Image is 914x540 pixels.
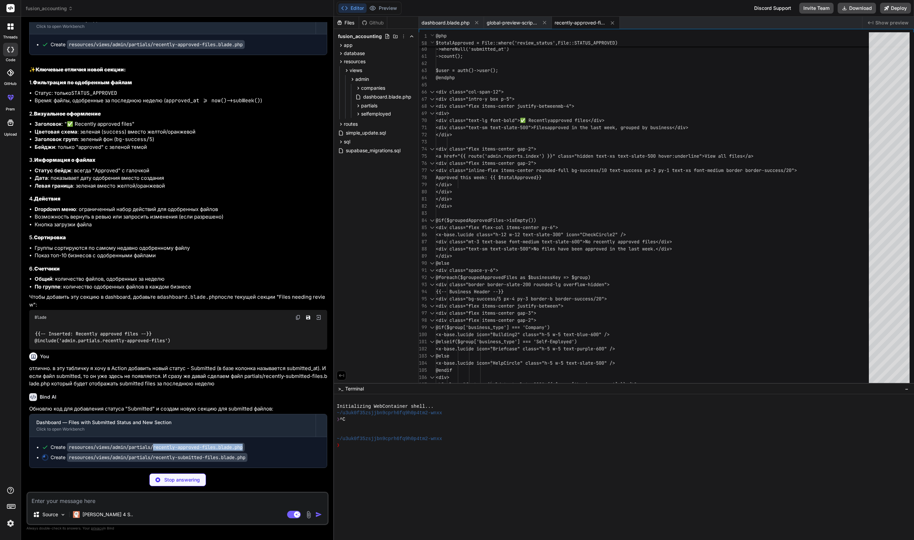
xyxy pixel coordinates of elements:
[436,367,452,373] span: @endif
[550,153,686,159] span: }" class="hidden text-xs text-slate-500 hover:unde
[750,3,795,14] div: Discord Support
[419,188,427,195] div: 80
[295,315,301,320] img: copy
[419,267,427,274] div: 91
[512,331,610,337] span: g2" class="h-5 w-5 text-blue-600" />
[82,511,133,518] p: [PERSON_NAME] 4 S..
[436,324,517,330] span: @if($group['business_type'] ==
[6,57,15,63] label: code
[428,352,436,360] div: Click to collapse the range.
[35,121,62,127] strong: Заголовок
[428,260,436,267] div: Click to collapse the range.
[419,345,427,352] div: 102
[35,143,327,151] li: : только "approved" с зеленой темой
[436,217,536,223] span: @if($groupedApprovedFiles->isEmpty())
[436,74,455,81] span: @endphp
[436,224,555,230] span: <div class="flex flex-col items-center py-6"
[517,324,550,330] span: = 'Company')
[34,265,60,272] strong: Счетчики
[350,67,362,74] span: views
[344,50,365,57] span: database
[164,476,200,483] p: Stop answering
[419,352,427,360] div: 103
[71,90,117,97] code: STATUS_APPROVED
[436,124,547,130] span: <div class="text-sm text-slate-500">Files
[550,231,626,238] span: -300" icon="CheckCircle2" />
[536,174,542,180] span: }}
[419,110,427,117] div: 69
[35,167,327,175] li: : всегда "Approved" с галочкой
[436,346,512,352] span: <x-base.lucide icon="Briefca
[4,81,17,87] label: GitHub
[367,3,400,13] button: Preview
[33,79,132,86] strong: Фильтрация по одобренным файлам
[337,403,433,410] span: Initializing WebContainer shell...
[419,160,427,167] div: 76
[166,97,260,104] code: approved_at >= now()->subWeek()
[35,206,76,212] strong: Dropdown меню
[29,405,327,413] p: Обновлю код для добавления статуса "Submitted" и создам новую секцию для submitted файлов:
[683,124,688,130] span: v>
[419,302,427,310] div: 96
[337,416,339,423] span: ❯
[419,331,427,338] div: 100
[436,67,498,73] span: $user = auth()->user();
[436,174,536,180] span: Approved this week: {{ $totalApproved
[436,289,504,295] span: {{-- Business Header --}}
[334,19,359,26] div: Files
[345,146,401,155] span: supabase_migrations.sql
[419,153,427,160] div: 75
[35,167,71,174] strong: Статус бейдж
[419,360,427,367] div: 104
[436,96,515,102] span: <div class="intro-y box p-5">
[436,231,550,238] span: <x-base.lucide class="h-12 w-12 text-slate
[35,120,327,128] li: : "✅ Recently approved files"
[344,121,358,127] span: routes
[29,110,327,118] h3: 2.
[60,512,66,518] img: Pick Models
[67,453,247,462] code: resources/views/admin/partials/recently-submitted-files.blade.php
[35,136,78,142] strong: Заголовок групп
[35,182,73,189] strong: Левая граница
[3,34,18,40] label: threads
[35,315,46,320] span: Blade
[547,124,683,130] span: approved in the last week, grouped by business</di
[436,260,449,266] span: @else
[550,246,672,252] span: es have been approved in the last week.</div>
[34,195,60,202] strong: Действия
[345,385,364,392] span: Terminal
[419,367,427,374] div: 105
[35,252,327,260] li: Показ топ-10 бизнесов с одобренными файлами
[905,385,909,392] span: −
[103,128,125,135] code: success
[36,24,309,29] div: Click to open Workbench
[880,3,911,14] button: Deploy
[550,117,604,123] span: approved files</div>
[419,195,427,203] div: 81
[428,374,436,381] div: Click to collapse the range.
[428,95,436,103] div: Click to collapse the range.
[30,414,316,437] button: Dashboard — Files with Submitted Status and New SectionClick to open Workbench
[160,294,218,300] code: dashboard.blade.php
[419,374,427,381] div: 106
[29,79,327,87] h3: 1.
[29,293,327,309] p: Чтобы добавить эту секцию в dashboard, добавьте в после текущей секции "Files needing review":
[361,110,391,117] span: selfemployed
[436,167,544,173] span: <div class="inline-flex items-center rou
[419,224,427,231] div: 85
[73,511,80,518] img: Claude 4 Sonnet
[51,41,245,48] div: Create
[436,40,558,46] span: $totalApproved = File::where('review_status',
[875,19,909,26] span: Show preview
[436,160,536,166] span: <div class="flex items-center gap-2">
[34,110,101,117] strong: Визуальное оформление
[419,131,427,138] div: 72
[40,394,56,400] h6: Bind AI
[419,174,427,181] div: 78
[419,40,427,47] span: 58
[6,106,15,112] label: prem
[436,317,523,323] span: <div class="flex items-center ga
[686,153,753,159] span: rline">View all files</a>
[436,181,452,188] span: </div>
[428,167,436,174] div: Click to collapse the range.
